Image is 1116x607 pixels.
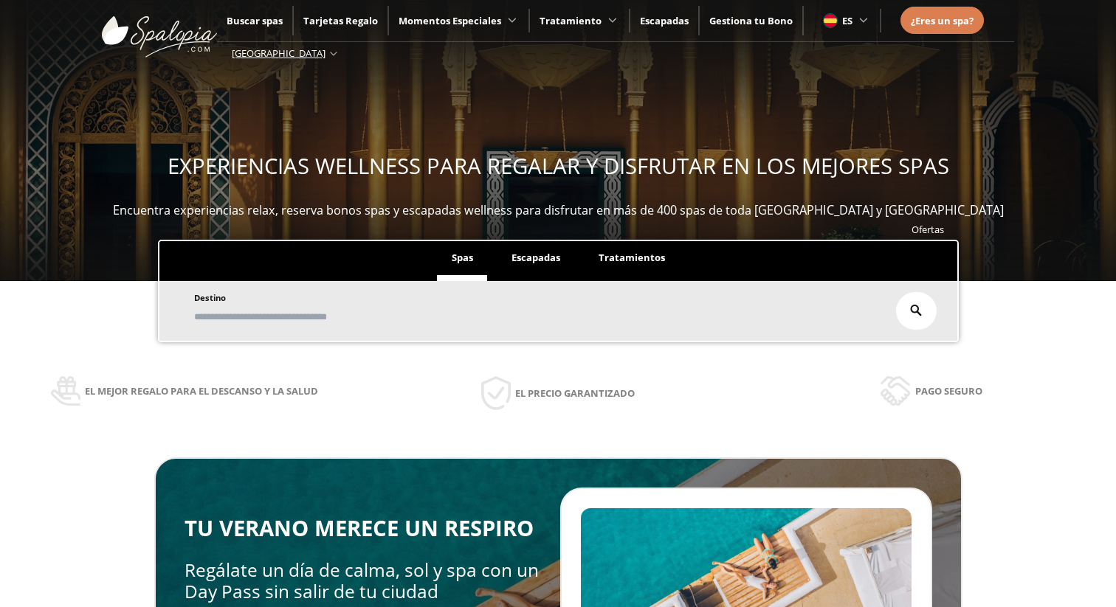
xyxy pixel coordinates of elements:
span: TU VERANO MERECE UN RESPIRO [185,513,534,543]
span: El mejor regalo para el descanso y la salud [85,383,318,399]
span: EXPERIENCIAS WELLNESS PARA REGALAR Y DISFRUTAR EN LOS MEJORES SPAS [168,151,949,181]
span: Regálate un día de calma, sol y spa con un Day Pass sin salir de tu ciudad [185,558,539,603]
a: ¿Eres un spa? [911,13,974,29]
span: Escapadas [512,251,560,264]
span: El precio garantizado [515,385,635,401]
a: Escapadas [640,14,689,27]
span: Tratamientos [599,251,665,264]
span: Pago seguro [915,383,982,399]
a: Ofertas [912,223,944,236]
span: ¿Eres un spa? [911,14,974,27]
span: Destino [194,292,226,303]
span: [GEOGRAPHIC_DATA] [232,46,325,60]
span: Encuentra experiencias relax, reserva bonos spas y escapadas wellness para disfrutar en más de 40... [113,202,1004,218]
a: Gestiona tu Bono [709,14,793,27]
a: Buscar spas [227,14,283,27]
img: ImgLogoSpalopia.BvClDcEz.svg [102,1,217,58]
a: Tarjetas Regalo [303,14,378,27]
span: Spas [452,251,473,264]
